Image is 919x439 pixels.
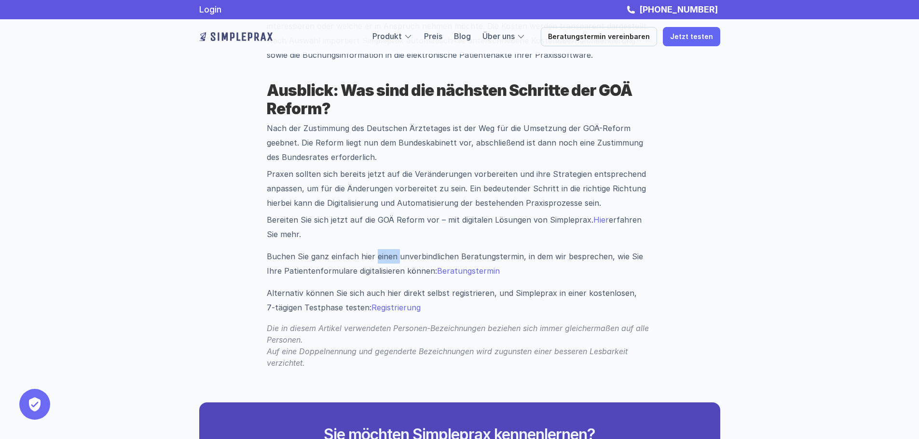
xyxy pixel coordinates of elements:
a: Hier [593,215,609,225]
a: Jetzt testen [663,27,720,46]
p: Buchen Sie ganz einfach hier einen unverbindlichen Beratungstermin, in dem wir besprechen, wie Si... [267,249,653,278]
a: Produkt [372,31,402,41]
p: Die in diesem Artikel verwendeten Personen-Bezeichnungen beziehen sich immer gleichermaßen auf al... [267,322,653,369]
a: Über uns [482,31,515,41]
p: Beratungstermin vereinbaren [548,33,650,41]
a: Blog [454,31,471,41]
a: Preis [424,31,442,41]
p: Bereiten Sie sich jetzt auf die GOÄ Reform vor – mit digitalen Lösungen von Simpleprax. erfahren ... [267,213,653,241]
p: Nach der Zustimmung des Deutschen Ärztetages ist der Weg für die Umsetzung der GOÄ-Reform geebnet... [267,121,653,164]
a: Beratungstermin vereinbaren [541,27,657,46]
a: [PHONE_NUMBER] [637,4,720,14]
a: Login [199,4,221,14]
div: Alternativ können Sie sich auch hier direkt selbst registrieren, und Simpleprax in einer kostenlo... [267,286,653,315]
a: Beratungstermin [437,266,500,276]
p: Praxen sollten sich bereits jetzt auf die Veränderungen vorbereiten und ihre Strategien entsprech... [267,167,653,210]
a: Registrierung [371,303,421,312]
strong: [PHONE_NUMBER] [639,4,718,14]
p: Jetzt testen [670,33,713,41]
strong: Ausblick: Was sind die nächsten Schritte der GOÄ Reform? [267,81,634,118]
